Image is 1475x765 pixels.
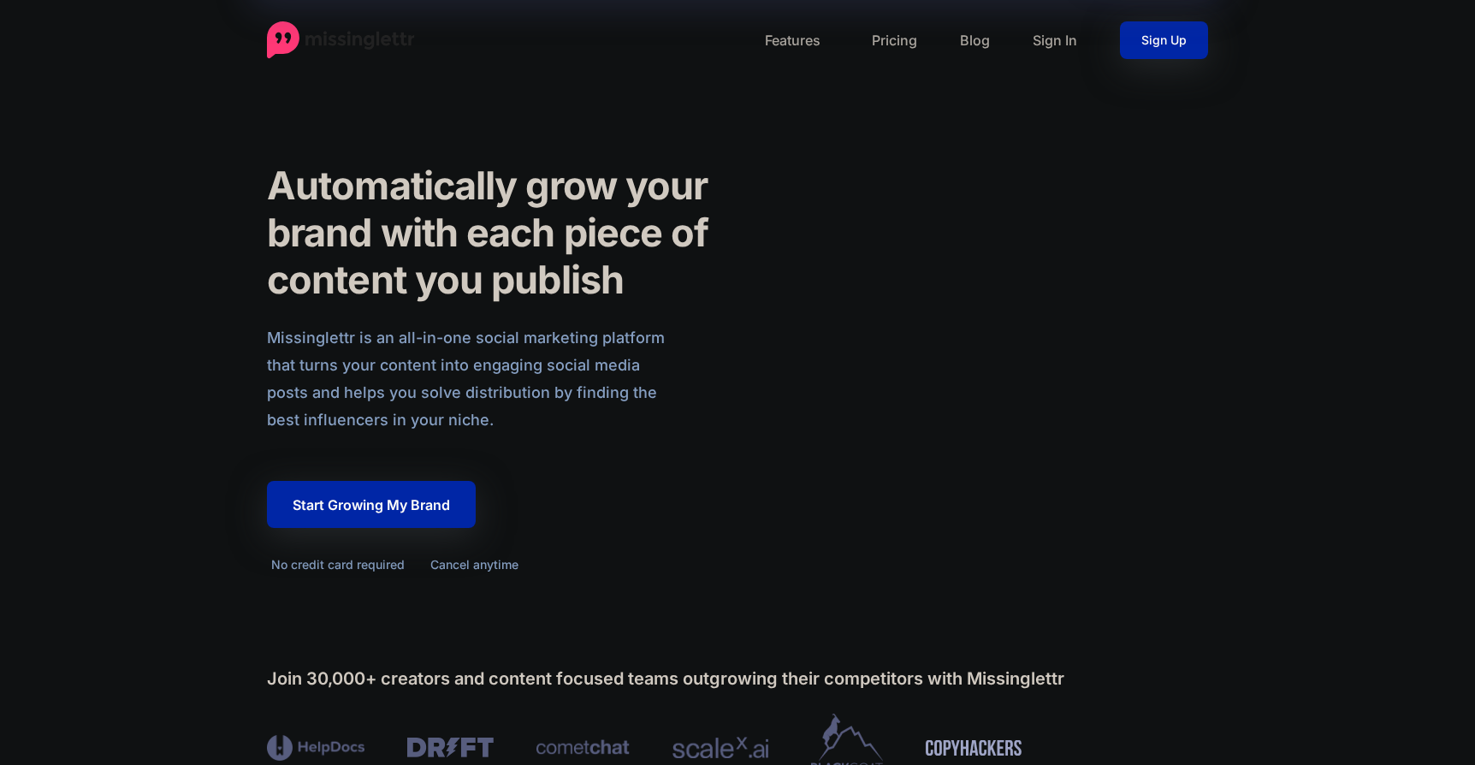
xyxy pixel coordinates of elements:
p: Missinglettr is an all-in-one social marketing platform that turns your content into engaging soc... [267,324,666,434]
a: Start Growing My Brand [267,481,476,528]
a: Sign Up [1120,21,1208,59]
a: Pricing [850,21,939,59]
li: Cancel anytime [426,554,518,575]
li: No credit card required [267,554,405,575]
a: Sign In [1011,21,1099,59]
a: Blog [939,21,1011,59]
a: Features [743,21,850,59]
a: Home [267,21,415,59]
h4: Join 30,000+ creators and content focused teams outgrowing their competitors with Missinglettr [267,665,1208,692]
h1: Automatically grow your brand with each piece of content you publish [267,162,750,303]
